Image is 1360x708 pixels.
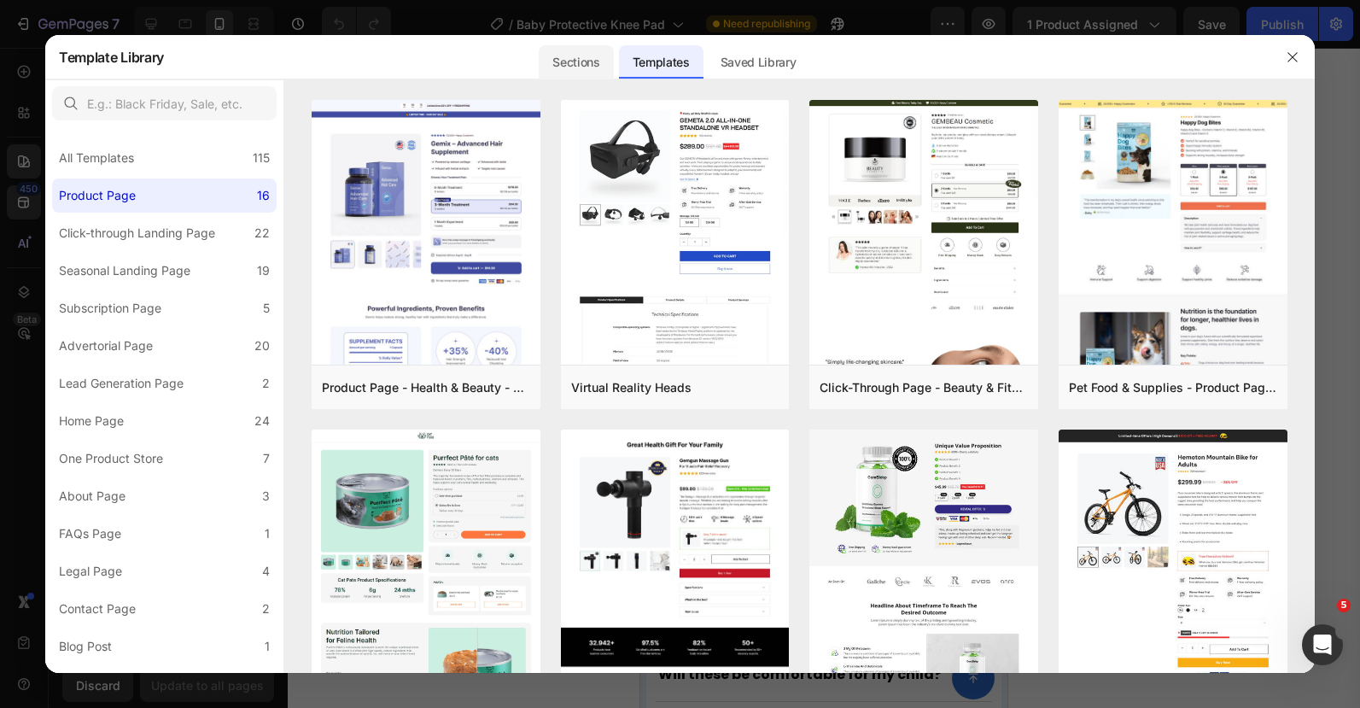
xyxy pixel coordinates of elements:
[262,599,270,619] div: 2
[59,486,125,506] div: About Page
[265,636,270,657] div: 1
[36,89,290,106] strong: boosts their creativity and confidence
[262,486,270,506] div: 3
[1069,377,1277,398] div: Pet Food & Supplies - Product Page with Bundle
[254,411,270,431] div: 24
[59,185,136,206] div: Product Page
[18,540,283,582] strong: Do they stop babies from learning to crawl naturally?
[15,256,353,427] img: gempages_432750572815254551-ffa68671-a0de-4af5-81f0-8d161d05fed8.png
[265,524,270,544] div: 1
[59,298,161,319] div: Subscription Page
[13,53,332,88] strong: turns screen time into playtime
[59,561,122,582] div: Legal Page
[619,45,703,79] div: Templates
[13,35,354,125] p: The Magic Water Toy Elf Kit is the perfect way to spark imagination and keep kids busy. It with c...
[262,561,270,582] div: 4
[59,223,215,243] div: Click-through Landing Page
[59,448,163,469] div: One Product Store
[59,35,164,79] h2: Template Library
[59,373,184,394] div: Lead Generation Page
[59,524,121,544] div: FAQs Page
[262,373,270,394] div: 2
[18,462,320,504] strong: Won’t these make crawling harder for my baby?
[322,377,530,398] div: Product Page - Health & Beauty - Hair Supplement
[59,260,190,281] div: Seasonal Landing Page
[52,86,277,120] input: E.g.: Black Friday, Sale, etc.
[59,336,153,356] div: Advertorial Page
[253,148,270,168] div: 115
[90,207,277,238] span: TinyGuard FAQs
[571,377,692,398] div: Virtual Reality Heads
[1302,624,1343,665] iframe: Intercom live chat
[257,185,270,206] div: 16
[539,45,613,79] div: Sections
[59,599,136,619] div: Contact Page
[257,260,270,281] div: 19
[263,298,270,319] div: 5
[820,377,1028,398] div: Click-Through Page - Beauty & Fitness - Cosmetic
[707,45,810,79] div: Saved Library
[59,148,134,168] div: All Templates
[59,411,124,431] div: Home Page
[1337,599,1351,612] span: 5
[254,336,270,356] div: 20
[254,223,270,243] div: 22
[59,636,112,657] div: Blog Post
[263,448,270,469] div: 7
